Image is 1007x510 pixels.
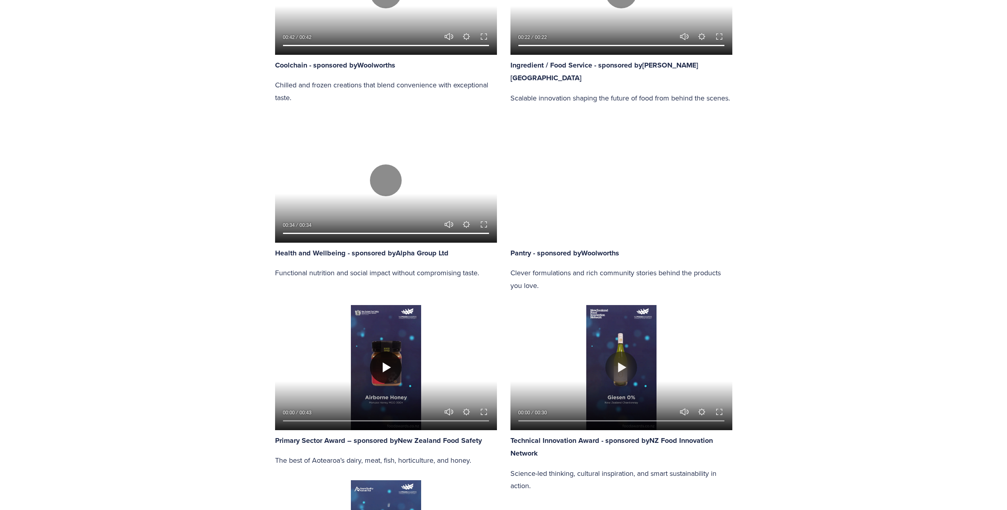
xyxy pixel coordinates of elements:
[518,42,724,48] input: Seek
[283,230,489,236] input: Seek
[510,435,649,446] strong: Technical Innovation Award - sponsored by
[283,42,489,48] input: Seek
[275,60,357,70] strong: Coolchain - sponsored by
[275,79,497,104] p: Chilled and frozen creations that blend convenience with exceptional taste.
[396,248,449,258] a: Alpha Group Ltd
[510,248,581,258] strong: Pantry - sponsored by
[283,409,297,417] div: Current time
[510,60,698,83] a: [PERSON_NAME][GEOGRAPHIC_DATA]
[275,435,398,446] strong: Primary Sector Award – sponsored by
[357,60,395,70] a: Woolworths
[532,33,549,41] div: Duration
[297,221,314,229] div: Duration
[518,418,724,423] input: Seek
[518,33,532,41] div: Current time
[275,248,396,258] strong: Health and Wellbeing - sponsored by
[510,267,732,292] p: Clever formulations and rich community stories behind the products you love.
[275,454,497,467] p: The best of Aotearoa’s dairy, meat, fish, horticulture, and honey.
[532,409,549,417] div: Duration
[370,352,402,383] button: Play
[581,248,619,258] a: Woolworths
[297,409,314,417] div: Duration
[283,221,297,229] div: Current time
[518,409,532,417] div: Current time
[275,267,497,279] p: Functional nutrition and social impact without compromising taste.
[510,435,715,458] a: NZ Food Innovation Network
[283,418,489,423] input: Seek
[605,352,637,383] button: Play
[510,467,732,492] p: Science-led thinking, cultural inspiration, and smart sustainability in action.
[398,435,482,445] a: New Zealand Food Safety
[297,33,314,41] div: Duration
[510,92,732,104] p: Scalable innovation shaping the future of food from behind the scenes.
[510,60,642,70] strong: Ingredient / Food Service - sponsored by
[283,33,297,41] div: Current time
[370,164,402,196] button: Play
